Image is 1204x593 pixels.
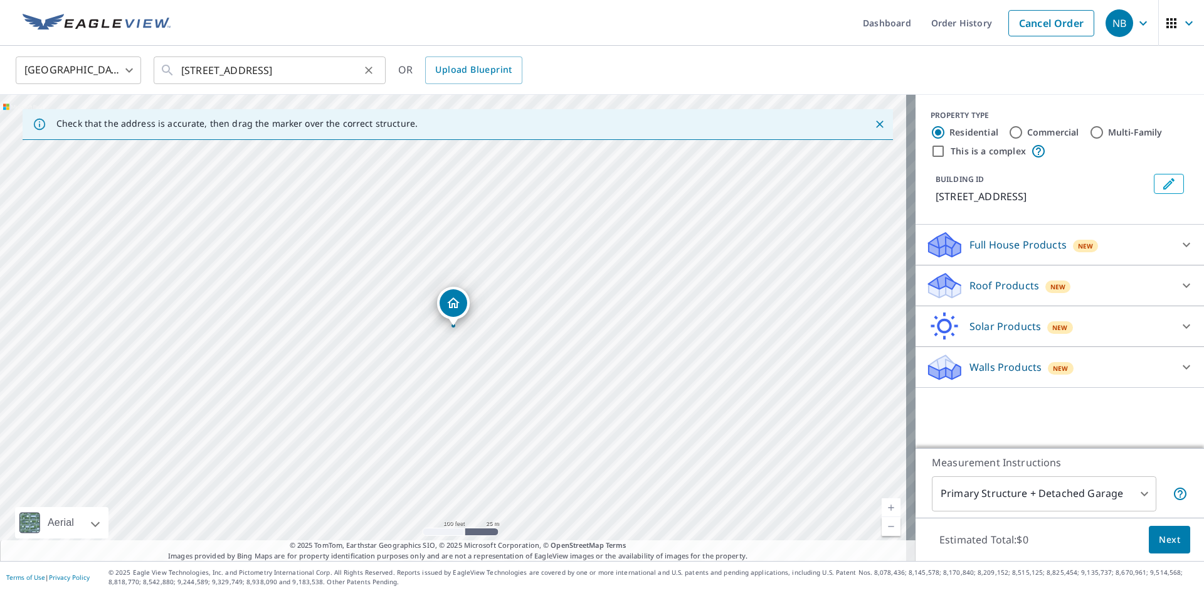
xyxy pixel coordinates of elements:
span: New [1052,323,1068,333]
p: BUILDING ID [936,174,984,184]
p: Roof Products [969,278,1039,293]
p: Walls Products [969,360,1042,375]
a: Upload Blueprint [425,56,522,84]
label: This is a complex [951,145,1026,158]
div: Roof ProductsNew [926,270,1194,301]
div: [GEOGRAPHIC_DATA] [16,53,141,88]
a: OpenStreetMap [551,540,603,550]
div: Dropped pin, building 1, Residential property, 4245 Highway Nn Catawissa, MO 63015 [437,287,470,326]
div: Full House ProductsNew [926,230,1194,260]
a: Terms of Use [6,573,45,582]
a: Terms [606,540,626,550]
div: OR [398,56,522,84]
p: Measurement Instructions [932,455,1188,470]
div: Aerial [15,507,108,538]
img: EV Logo [23,14,171,33]
label: Commercial [1027,126,1079,139]
span: Your report will include the primary structure and a detached garage if one exists. [1173,486,1188,501]
p: | [6,574,90,581]
button: Edit building 1 [1154,174,1184,194]
p: [STREET_ADDRESS] [936,189,1149,204]
div: Walls ProductsNew [926,352,1194,382]
span: New [1053,363,1069,373]
div: Primary Structure + Detached Garage [932,476,1156,511]
div: Solar ProductsNew [926,311,1194,341]
span: Next [1159,532,1180,548]
button: Clear [360,61,378,79]
p: Estimated Total: $0 [929,526,1038,553]
div: NB [1106,9,1133,37]
a: Privacy Policy [49,573,90,582]
span: © 2025 TomTom, Earthstar Geographics SIO, © 2025 Microsoft Corporation, © [290,540,626,551]
div: PROPERTY TYPE [931,110,1189,121]
label: Multi-Family [1108,126,1163,139]
p: Check that the address is accurate, then drag the marker over the correct structure. [56,118,418,129]
span: New [1050,282,1066,292]
a: Current Level 18, Zoom In [882,498,900,517]
div: Aerial [44,507,78,538]
input: Search by address or latitude-longitude [181,53,360,88]
p: Solar Products [969,319,1041,334]
button: Next [1149,526,1190,554]
p: Full House Products [969,237,1067,252]
button: Close [872,116,888,132]
span: Upload Blueprint [435,62,512,78]
p: © 2025 Eagle View Technologies, Inc. and Pictometry International Corp. All Rights Reserved. Repo... [108,568,1198,587]
a: Current Level 18, Zoom Out [882,517,900,536]
a: Cancel Order [1008,10,1094,36]
label: Residential [949,126,998,139]
span: New [1078,241,1094,251]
